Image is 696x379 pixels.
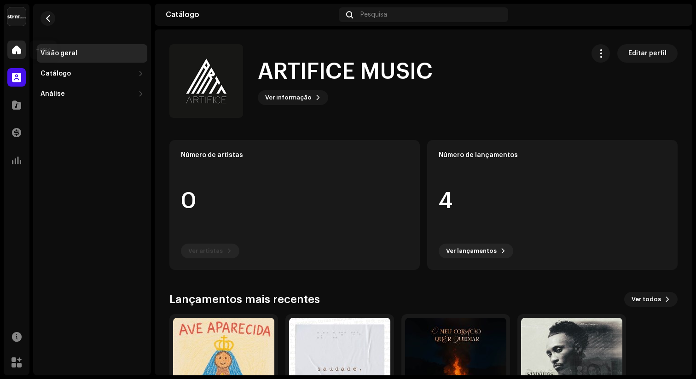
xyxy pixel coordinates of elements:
button: Ver informação [258,90,328,105]
h3: Lançamentos mais recentes [169,292,320,307]
re-o-card-data: Número de artistas [169,140,420,270]
h1: ARTIFICE MUSIC [258,57,433,87]
div: Número de lançamentos [439,152,666,159]
div: Catálogo [166,11,335,18]
re-m-nav-dropdown: Catálogo [37,64,147,83]
button: Ver todos [624,292,678,307]
re-m-nav-dropdown: Análise [37,85,147,103]
span: Pesquisa [360,11,387,18]
div: Catálogo [41,70,71,77]
span: Ver lançamentos [446,242,497,260]
span: Ver informação [265,88,312,107]
span: Ver todos [632,290,661,309]
re-o-card-data: Número de lançamentos [427,140,678,270]
div: Análise [41,90,65,98]
img: 18ba9ded-2234-428d-a5fb-d07f363c1e42 [169,44,243,118]
div: Visão geral [41,50,77,57]
img: 69455442-acb1-4494-93ae-ee88b7c5d22d [667,7,681,22]
button: Ver lançamentos [439,244,513,258]
re-m-nav-item: Visão geral [37,44,147,63]
button: Editar perfil [617,44,678,63]
img: 408b884b-546b-4518-8448-1008f9c76b02 [7,7,26,26]
span: Editar perfil [628,44,667,63]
